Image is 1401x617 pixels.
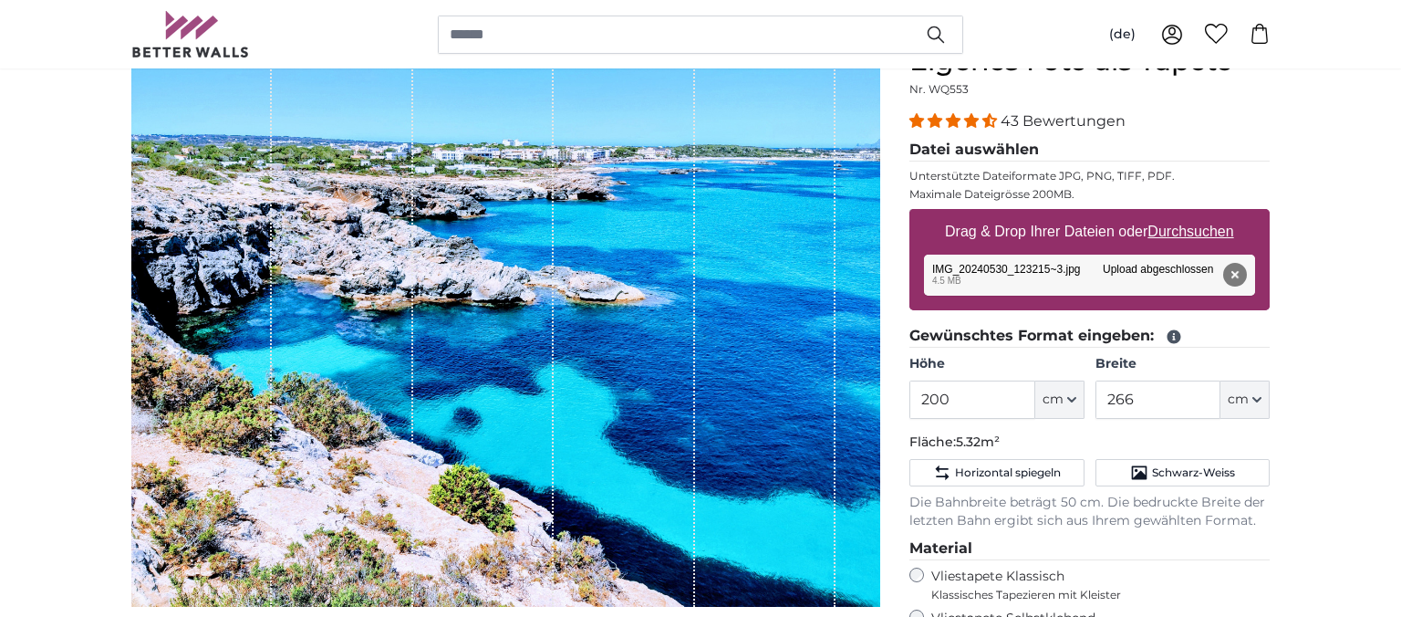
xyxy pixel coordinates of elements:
span: Klassisches Tapezieren mit Kleister [931,588,1254,602]
span: 4.40 stars [909,112,1001,130]
label: Höhe [909,355,1084,373]
button: (de) [1095,18,1150,51]
button: cm [1220,381,1270,419]
p: Maximale Dateigrösse 200MB. [909,187,1270,202]
span: cm [1043,391,1064,409]
button: cm [1035,381,1084,419]
u: Durchsuchen [1148,224,1234,239]
span: cm [1228,391,1249,409]
legend: Material [909,538,1270,560]
p: Die Bahnbreite beträgt 50 cm. Die bedruckte Breite der letzten Bahn ergibt sich aus Ihrem gewählt... [909,494,1270,530]
button: Horizontal spiegeln [909,459,1084,486]
label: Vliestapete Klassisch [931,568,1254,602]
img: Betterwalls [131,11,250,58]
p: Unterstützte Dateiformate JPG, PNG, TIFF, PDF. [909,169,1270,183]
span: Nr. WQ553 [909,82,969,96]
span: Schwarz-Weiss [1152,465,1235,480]
p: Fläche: [909,434,1270,452]
span: Horizontal spiegeln [955,465,1061,480]
span: 5.32m² [956,434,1000,450]
span: 43 Bewertungen [1001,112,1126,130]
button: Schwarz-Weiss [1095,459,1270,486]
legend: Gewünschtes Format eingeben: [909,325,1270,348]
label: Breite [1095,355,1270,373]
label: Drag & Drop Ihrer Dateien oder [938,214,1241,250]
legend: Datei auswählen [909,139,1270,162]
